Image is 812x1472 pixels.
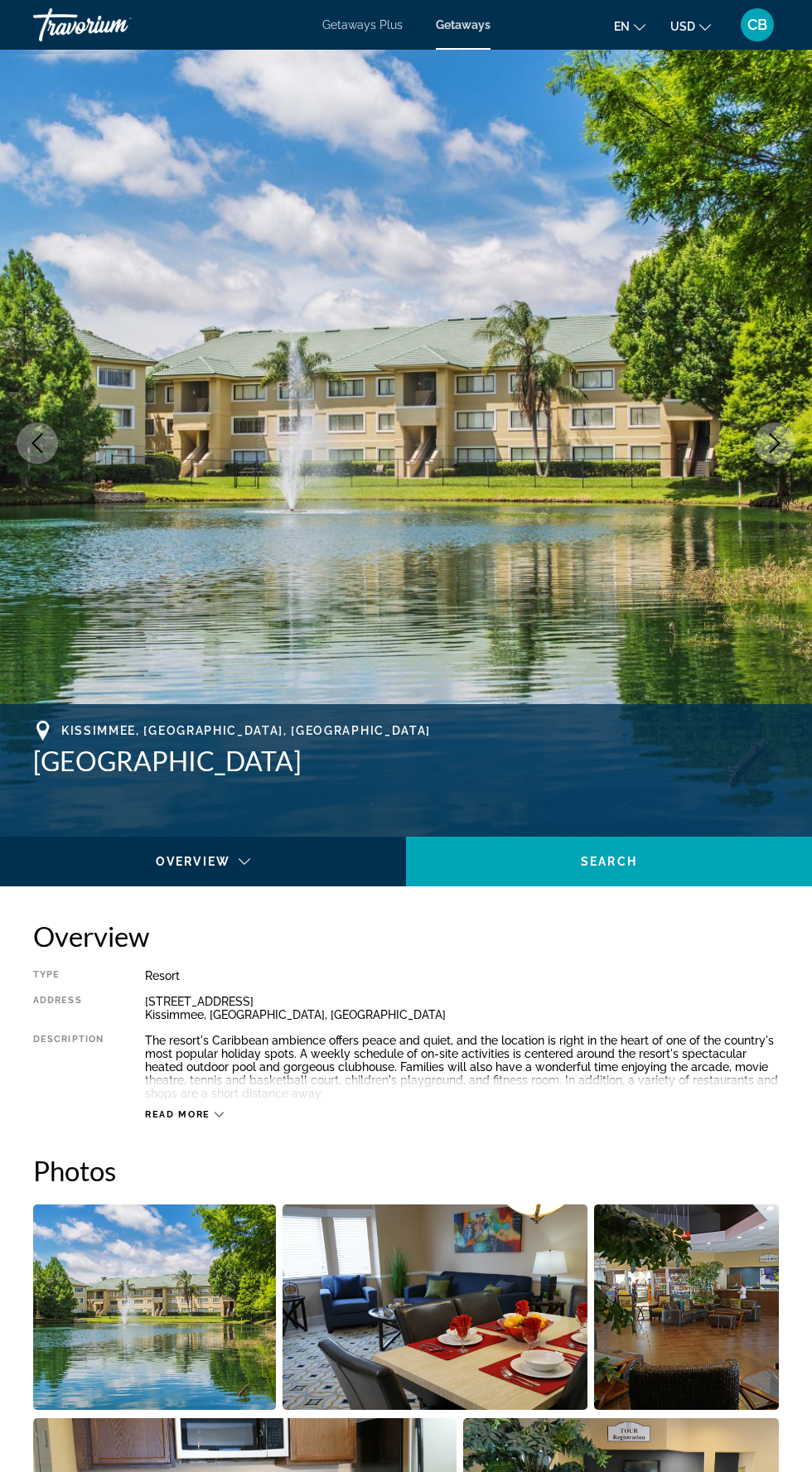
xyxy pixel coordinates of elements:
[406,837,812,886] button: Search
[33,969,104,982] div: Type
[33,1154,779,1187] h2: Photos
[145,995,779,1021] div: [STREET_ADDRESS] Kissimmee, [GEOGRAPHIC_DATA], [GEOGRAPHIC_DATA]
[145,969,779,982] div: Resort
[581,855,637,868] span: Search
[145,1108,224,1121] button: Read more
[594,1204,779,1411] button: Open full-screen image slider
[61,724,431,737] span: Kissimmee, [GEOGRAPHIC_DATA], [GEOGRAPHIC_DATA]
[17,422,58,464] button: Previous image
[670,14,711,38] button: Change currency
[747,17,767,33] span: CB
[614,14,645,38] button: Change language
[33,1204,276,1411] button: Open full-screen image slider
[33,919,779,953] h2: Overview
[145,1109,210,1120] span: Read more
[670,20,695,33] span: USD
[33,1034,104,1100] div: Description
[33,3,199,46] a: Travorium
[436,18,491,31] a: Getaways
[283,1204,587,1411] button: Open full-screen image slider
[322,18,403,31] a: Getaways Plus
[754,422,795,464] button: Next image
[33,995,104,1021] div: Address
[614,20,630,33] span: en
[33,745,779,778] h1: [GEOGRAPHIC_DATA]
[145,1034,779,1100] div: The resort's Caribbean ambience offers peace and quiet, and the location is right in the heart of...
[736,7,779,42] button: User Menu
